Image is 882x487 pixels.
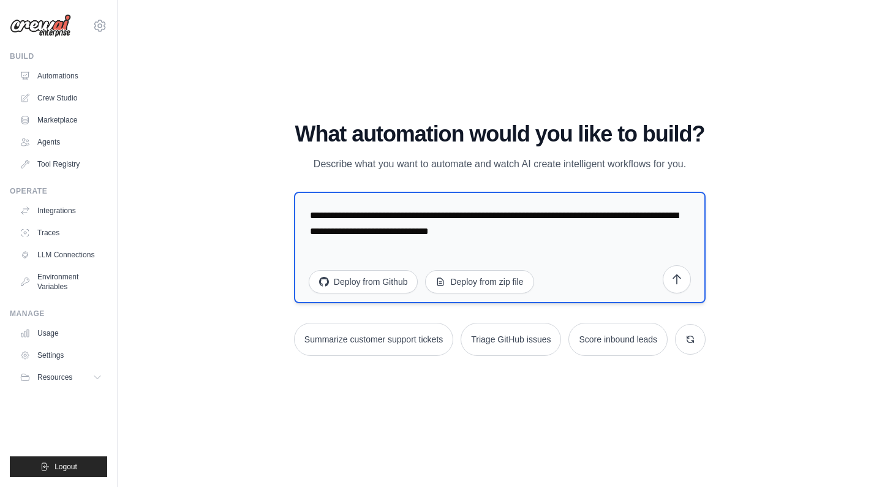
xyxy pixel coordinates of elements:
[10,51,107,61] div: Build
[10,186,107,196] div: Operate
[461,323,561,356] button: Triage GitHub issues
[10,14,71,37] img: Logo
[15,88,107,108] a: Crew Studio
[15,201,107,221] a: Integrations
[15,132,107,152] a: Agents
[15,66,107,86] a: Automations
[15,154,107,174] a: Tool Registry
[37,372,72,382] span: Resources
[15,110,107,130] a: Marketplace
[309,270,418,293] button: Deploy from Github
[55,462,77,472] span: Logout
[15,245,107,265] a: LLM Connections
[10,456,107,477] button: Logout
[10,309,107,319] div: Manage
[15,223,107,243] a: Traces
[15,345,107,365] a: Settings
[15,368,107,387] button: Resources
[294,156,706,172] p: Describe what you want to automate and watch AI create intelligent workflows for you.
[15,267,107,296] a: Environment Variables
[294,122,706,146] h1: What automation would you like to build?
[15,323,107,343] a: Usage
[425,270,533,293] button: Deploy from zip file
[294,323,453,356] button: Summarize customer support tickets
[568,323,668,356] button: Score inbound leads
[821,428,882,487] iframe: Chat Widget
